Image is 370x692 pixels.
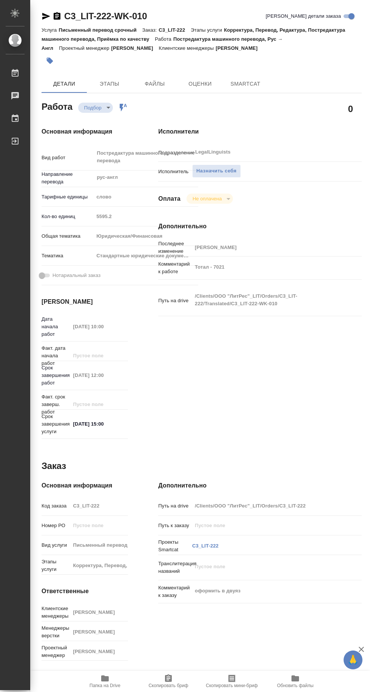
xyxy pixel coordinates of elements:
[70,520,128,531] input: Пустое поле
[155,36,173,42] p: Работа
[344,650,362,669] button: 🙏
[190,195,224,202] button: Не оплачена
[158,127,362,136] h4: Исполнители
[42,522,70,529] p: Номер РО
[42,193,94,201] p: Тарифные единицы
[42,413,70,435] p: Срок завершения услуги
[70,560,128,571] input: Пустое поле
[70,607,128,618] input: Пустое поле
[42,460,66,472] h2: Заказ
[70,626,128,637] input: Пустое поле
[42,171,94,186] p: Направление перевода
[70,646,128,657] input: Пустое поле
[192,261,345,274] textarea: Тотал - 7021
[42,344,70,367] p: Факт. дата начала работ
[158,502,192,510] p: Путь на drive
[82,105,104,111] button: Подбор
[158,584,192,599] p: Комментарий к заказу
[42,213,94,220] p: Кол-во единиц
[158,481,362,490] h4: Дополнительно
[52,272,100,279] span: Нотариальный заказ
[70,350,128,361] input: Пустое поле
[42,154,94,161] p: Вид работ
[182,79,218,89] span: Оценки
[200,671,264,692] button: Скопировать мини-бриф
[111,45,159,51] p: [PERSON_NAME]
[70,370,128,381] input: Пустое поле
[159,45,216,51] p: Клиентские менеджеры
[191,27,224,33] p: Этапы услуги
[192,500,345,511] input: Пустое поле
[42,315,70,338] p: Дата начала работ
[266,12,341,20] span: [PERSON_NAME] детали заказа
[137,671,200,692] button: Скопировать бриф
[52,12,62,21] button: Скопировать ссылку
[196,167,236,175] span: Назначить себя
[94,230,198,243] div: Юридическая/Финансовая
[42,364,70,387] p: Срок завершения работ
[42,27,59,33] p: Услуга
[42,502,70,510] p: Код заказа
[59,27,142,33] p: Письменный перевод срочный
[42,481,128,490] h4: Основная информация
[46,79,82,89] span: Детали
[70,321,128,332] input: Пустое поле
[192,165,240,178] button: Назначить себя
[42,624,70,640] p: Менеджеры верстки
[206,683,257,688] span: Скопировать мини-бриф
[192,543,219,549] a: C3_LIT-222
[42,12,51,21] button: Скопировать ссылку для ЯМессенджера
[73,671,137,692] button: Папка на Drive
[42,232,94,240] p: Общая тематика
[42,297,128,306] h4: [PERSON_NAME]
[42,99,72,113] h2: Работа
[216,45,263,51] p: [PERSON_NAME]
[142,27,159,33] p: Заказ:
[264,671,327,692] button: Обновить файлы
[64,11,147,21] a: C3_LIT-222-WK-010
[42,587,128,596] h4: Ответственные
[42,127,128,136] h4: Основная информация
[187,194,233,204] div: Подбор
[158,240,192,255] p: Последнее изменение
[42,252,94,260] p: Тематика
[192,584,345,597] textarea: оформить в двуяз
[91,79,128,89] span: Этапы
[158,222,362,231] h4: Дополнительно
[347,652,359,668] span: 🙏
[42,644,70,659] p: Проектный менеджер
[89,683,120,688] span: Папка на Drive
[94,191,198,203] div: слово
[158,260,192,275] p: Комментарий к работе
[158,560,192,575] p: Транслитерация названий
[227,79,264,89] span: SmartCat
[148,683,188,688] span: Скопировать бриф
[192,520,345,531] input: Пустое поле
[137,79,173,89] span: Файлы
[94,211,198,222] input: Пустое поле
[70,500,128,511] input: Пустое поле
[192,242,345,253] input: Пустое поле
[70,399,128,410] input: Пустое поле
[348,102,353,115] h2: 0
[277,683,314,688] span: Обновить файлы
[159,27,191,33] p: C3_LIT-222
[42,558,70,573] p: Этапы услуги
[70,418,128,429] input: ✎ Введи что-нибудь
[59,45,111,51] p: Проектный менеджер
[42,393,70,416] p: Факт. срок заверш. работ
[70,540,128,551] input: Пустое поле
[158,522,192,529] p: Путь к заказу
[42,541,70,549] p: Вид услуги
[42,52,58,69] button: Добавить тэг
[42,605,70,620] p: Клиентские менеджеры
[94,249,198,262] div: Стандартные юридические документы, договоры, уставы
[158,538,192,554] p: Проекты Smartcat
[192,290,345,310] textarea: /Clients/ООО "ЛитРес"_LIT/Orders/C3_LIT-222/Translated/C3_LIT-222-WK-010
[78,103,113,113] div: Подбор
[158,297,192,304] p: Путь на drive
